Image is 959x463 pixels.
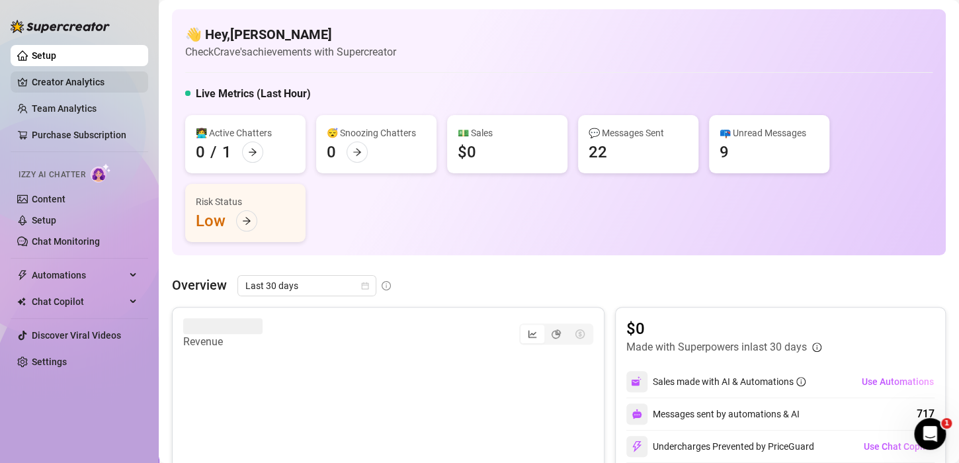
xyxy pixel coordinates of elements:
[32,330,121,341] a: Discover Viral Videos
[242,216,251,226] span: arrow-right
[796,377,806,386] span: info-circle
[458,126,557,140] div: 💵 Sales
[720,142,729,163] div: 9
[626,403,800,425] div: Messages sent by automations & AI
[32,357,67,367] a: Settings
[720,126,819,140] div: 📪 Unread Messages
[863,436,935,457] button: Use Chat Copilot
[222,142,231,163] div: 1
[19,169,85,181] span: Izzy AI Chatter
[361,282,369,290] span: calendar
[32,236,100,247] a: Chat Monitoring
[626,318,821,339] article: $0
[552,329,561,339] span: pie-chart
[32,265,126,286] span: Automations
[327,126,426,140] div: 😴 Snoozing Chatters
[631,441,643,452] img: svg%3e
[248,147,257,157] span: arrow-right
[91,163,111,183] img: AI Chatter
[631,376,643,388] img: svg%3e
[861,371,935,392] button: Use Automations
[32,130,126,140] a: Purchase Subscription
[575,329,585,339] span: dollar-circle
[32,291,126,312] span: Chat Copilot
[32,103,97,114] a: Team Analytics
[32,215,56,226] a: Setup
[632,409,642,419] img: svg%3e
[196,194,295,209] div: Risk Status
[245,276,368,296] span: Last 30 days
[32,71,138,93] a: Creator Analytics
[196,86,311,102] h5: Live Metrics (Last Hour)
[382,281,391,290] span: info-circle
[812,343,821,352] span: info-circle
[183,334,263,350] article: Revenue
[327,142,336,163] div: 0
[862,376,934,387] span: Use Automations
[626,339,807,355] article: Made with Superpowers in last 30 days
[864,441,934,452] span: Use Chat Copilot
[185,44,396,60] article: Check Crave's achievements with Supercreator
[458,142,476,163] div: $0
[653,374,806,389] div: Sales made with AI & Automations
[589,142,607,163] div: 22
[528,329,537,339] span: line-chart
[519,323,593,345] div: segmented control
[626,436,814,457] div: Undercharges Prevented by PriceGuard
[185,25,396,44] h4: 👋 Hey, [PERSON_NAME]
[589,126,688,140] div: 💬 Messages Sent
[17,270,28,280] span: thunderbolt
[196,142,205,163] div: 0
[32,194,65,204] a: Content
[353,147,362,157] span: arrow-right
[914,418,946,450] iframe: Intercom live chat
[917,406,935,422] div: 717
[941,418,952,429] span: 1
[11,20,110,33] img: logo-BBDzfeDw.svg
[32,50,56,61] a: Setup
[172,275,227,295] article: Overview
[196,126,295,140] div: 👩‍💻 Active Chatters
[17,297,26,306] img: Chat Copilot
